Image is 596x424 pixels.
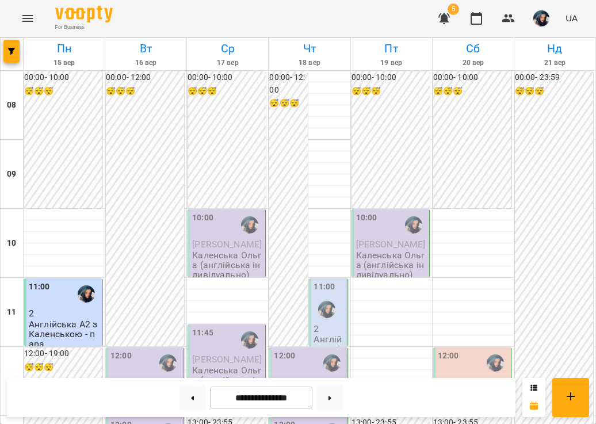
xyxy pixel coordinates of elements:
[110,350,132,362] label: 12:00
[192,327,213,339] label: 11:45
[192,354,262,365] span: [PERSON_NAME]
[515,71,593,84] h6: 00:00 - 23:59
[192,365,263,395] p: Каленська Ольга (англійська індивідуально)
[448,3,459,15] span: 5
[515,85,593,98] h6: 😴😴😴
[434,58,512,68] h6: 20 вер
[433,71,511,84] h6: 00:00 - 10:00
[55,6,113,22] img: Voopty Logo
[192,212,213,224] label: 10:00
[107,40,185,58] h6: Вт
[352,71,430,84] h6: 00:00 - 10:00
[29,308,100,318] p: 2
[241,216,258,234] img: Каленська Ольга Анатоліївна (а)
[561,7,582,29] button: UA
[106,71,184,84] h6: 00:00 - 12:00
[487,354,504,372] img: Каленська Ольга Анатоліївна (а)
[29,281,50,293] label: 11:00
[356,212,377,224] label: 10:00
[159,354,177,372] img: Каленська Ольга Анатоліївна (а)
[314,281,335,293] label: 11:00
[24,85,102,98] h6: 😴😴😴
[189,40,266,58] h6: Ср
[241,331,258,349] img: Каленська Ольга Анатоліївна (а)
[356,250,427,280] p: Каленська Ольга (англійська індивідуально)
[270,58,348,68] h6: 18 вер
[7,306,16,319] h6: 11
[106,85,184,98] h6: 😴😴😴
[318,301,335,318] img: Каленська Ольга Анатоліївна (а)
[29,319,100,349] p: Англійська А2 з Каленською - пара
[188,71,266,84] h6: 00:00 - 10:00
[7,99,16,112] h6: 08
[14,5,41,32] button: Menu
[433,85,511,98] h6: 😴😴😴
[55,24,113,31] span: For Business
[24,347,102,360] h6: 12:00 - 19:00
[192,239,262,250] span: [PERSON_NAME]
[566,12,578,24] span: UA
[24,361,102,374] h6: 😴😴😴
[7,168,16,181] h6: 09
[269,71,308,96] h6: 00:00 - 12:00
[269,97,308,110] h6: 😴😴😴
[24,71,102,84] h6: 00:00 - 10:00
[323,354,341,372] img: Каленська Ольга Анатоліївна (а)
[352,85,430,98] h6: 😴😴😴
[356,239,426,250] span: [PERSON_NAME]
[405,216,422,234] img: Каленська Ольга Анатоліївна (а)
[274,350,295,362] label: 12:00
[270,40,348,58] h6: Чт
[314,324,345,334] p: 2
[78,285,95,303] img: Каленська Ольга Анатоліївна (а)
[192,250,263,280] p: Каленська Ольга (англійська індивідуально)
[516,40,594,58] h6: Нд
[189,58,266,68] h6: 17 вер
[25,40,103,58] h6: Пн
[353,58,430,68] h6: 19 вер
[107,58,185,68] h6: 16 вер
[533,10,549,26] img: a25f17a1166e7f267f2f46aa20c26a21.jpg
[516,58,594,68] h6: 21 вер
[314,334,345,394] p: Англійська А2 з Каленською - пара
[188,85,266,98] h6: 😴😴😴
[7,237,16,250] h6: 10
[353,40,430,58] h6: Пт
[25,58,103,68] h6: 15 вер
[434,40,512,58] h6: Сб
[438,350,459,362] label: 12:00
